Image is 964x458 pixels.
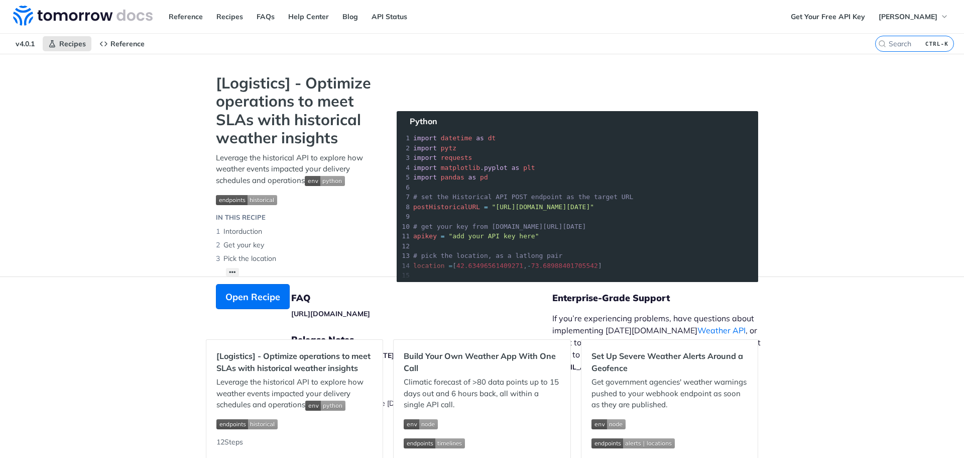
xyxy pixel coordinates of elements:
p: Leverage the historical API to explore how weather events impacted your delivery schedules and op... [216,152,377,187]
img: env [305,176,345,186]
svg: Search [878,40,886,48]
span: Expand image [305,400,345,409]
a: API Status [366,9,413,24]
span: Expand image [404,418,560,430]
a: Weather API [697,325,746,335]
button: Open Recipe [216,284,290,309]
img: env [404,419,438,429]
p: Get government agencies' weather warnings pushed to your webhook endpoint as soon as they are pub... [591,377,748,411]
span: v4.0.1 [10,36,40,51]
a: Reference [94,36,150,51]
img: endpoint [591,438,675,448]
a: Blog [337,9,364,24]
button: [PERSON_NAME] [873,9,954,24]
span: Expand image [404,437,560,448]
a: FAQs [251,9,280,24]
h2: Build Your Own Weather App With One Call [404,350,560,374]
kbd: CTRL-K [923,39,951,49]
a: Reference [163,9,208,24]
span: Expand image [216,418,373,430]
span: Expand image [305,175,345,185]
span: Open Recipe [225,290,280,304]
h2: [Logistics] - Optimize operations to meet SLAs with historical weather insights [216,350,373,374]
span: Reference [110,39,145,48]
img: env [591,419,626,429]
img: endpoint [216,419,278,429]
button: ••• [226,268,239,277]
h2: Set Up Severe Weather Alerts Around a Geofence [591,350,748,374]
li: Intorduction [216,225,377,238]
img: env [305,401,345,411]
a: Get Your Free API Key [785,9,871,24]
div: IN THIS RECIPE [216,213,266,223]
span: Recipes [59,39,86,48]
li: Get your key [216,238,377,252]
span: [PERSON_NAME] [879,12,937,21]
span: Expand image [591,418,748,430]
a: Help Center [283,9,334,24]
img: endpoint [216,195,277,205]
h5: Release Notes [291,334,552,346]
p: Climatic forecast of >80 data points up to 15 days out and 6 hours back, all within a single API ... [404,377,560,411]
img: endpoint [404,438,465,448]
a: Recipes [211,9,249,24]
li: Pick the location [216,252,377,265]
strong: [Logistics] - Optimize operations to meet SLAs with historical weather insights [216,74,377,147]
img: Tomorrow.io Weather API Docs [13,6,153,26]
p: Leverage the historical API to explore how weather events impacted your delivery schedules and op... [216,377,373,411]
span: Expand image [216,194,377,205]
span: Expand image [591,437,748,448]
a: Recipes [43,36,91,51]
